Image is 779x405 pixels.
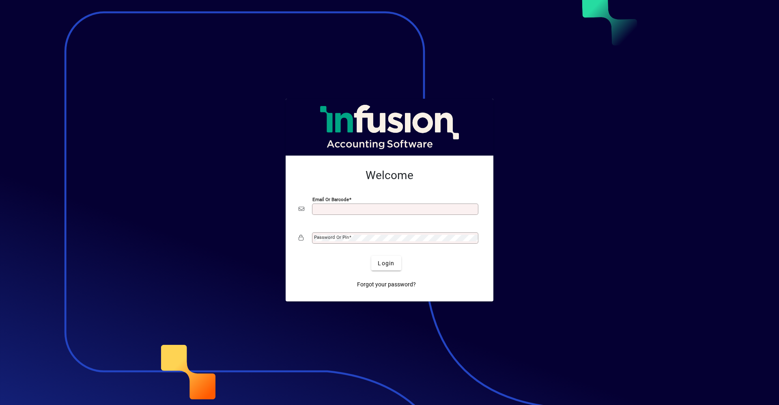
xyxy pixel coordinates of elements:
[357,280,416,289] span: Forgot your password?
[354,277,419,292] a: Forgot your password?
[312,197,349,202] mat-label: Email or Barcode
[378,259,394,268] span: Login
[371,256,401,271] button: Login
[299,169,480,182] h2: Welcome
[314,234,349,240] mat-label: Password or Pin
